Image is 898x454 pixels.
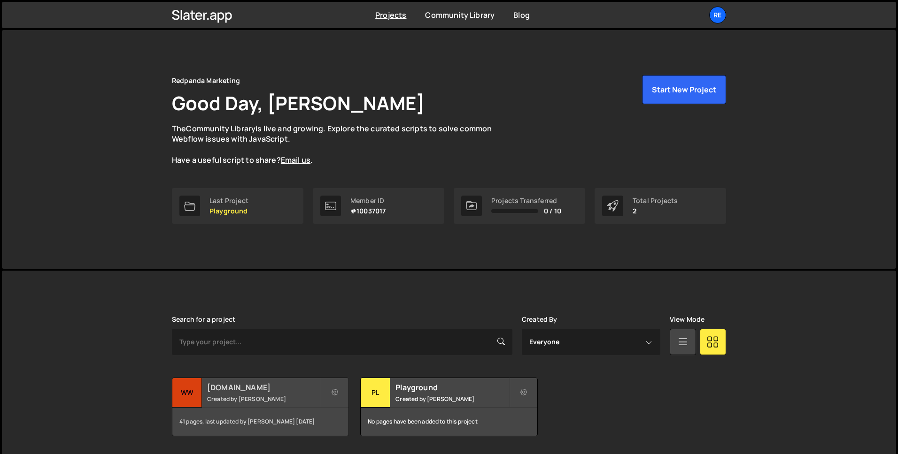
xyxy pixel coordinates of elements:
small: Created by [PERSON_NAME] [395,395,509,403]
a: Community Library [425,10,495,20]
label: Created By [522,316,557,323]
h2: Playground [395,382,509,393]
p: The is live and growing. Explore the curated scripts to solve common Webflow issues with JavaScri... [172,123,510,166]
button: Start New Project [642,75,726,104]
div: Last Project [209,197,248,204]
a: Community Library [186,123,255,134]
input: Type your project... [172,329,512,355]
span: 0 / 10 [544,207,561,215]
label: Search for a project [172,316,235,323]
div: Redpanda Marketing [172,75,240,86]
p: #10037017 [350,207,386,215]
label: View Mode [670,316,704,323]
div: Member ID [350,197,386,204]
a: Projects [375,10,406,20]
a: Pl Playground Created by [PERSON_NAME] No pages have been added to this project [360,378,537,436]
h1: Good Day, [PERSON_NAME] [172,90,425,116]
div: Pl [361,378,390,408]
div: No pages have been added to this project [361,408,537,436]
a: Re [709,7,726,23]
p: 2 [633,207,678,215]
a: Email us [281,155,310,165]
a: ww [DOMAIN_NAME] Created by [PERSON_NAME] 41 pages, last updated by [PERSON_NAME] [DATE] [172,378,349,436]
div: Projects Transferred [491,197,561,204]
a: Blog [513,10,530,20]
small: Created by [PERSON_NAME] [207,395,320,403]
a: Last Project Playground [172,188,303,224]
div: Total Projects [633,197,678,204]
p: Playground [209,207,248,215]
div: ww [172,378,202,408]
div: 41 pages, last updated by [PERSON_NAME] [DATE] [172,408,348,436]
h2: [DOMAIN_NAME] [207,382,320,393]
